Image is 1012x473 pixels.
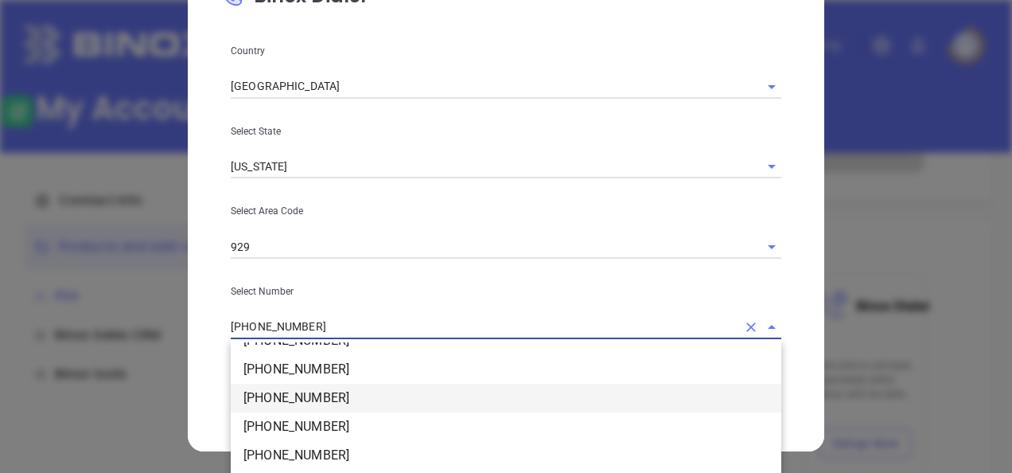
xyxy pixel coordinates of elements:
[761,236,783,258] button: Open
[231,412,781,441] li: [PHONE_NUMBER]
[761,76,783,98] button: Open
[761,155,783,178] button: Open
[231,283,781,300] p: Select Number
[231,441,781,470] li: [PHONE_NUMBER]
[231,123,781,140] p: Select State
[761,316,783,338] button: Close
[231,384,781,412] li: [PHONE_NUMBER]
[740,316,762,338] button: Clear
[231,355,781,384] li: [PHONE_NUMBER]
[231,42,781,60] p: Country
[231,202,781,220] p: Select Area Code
